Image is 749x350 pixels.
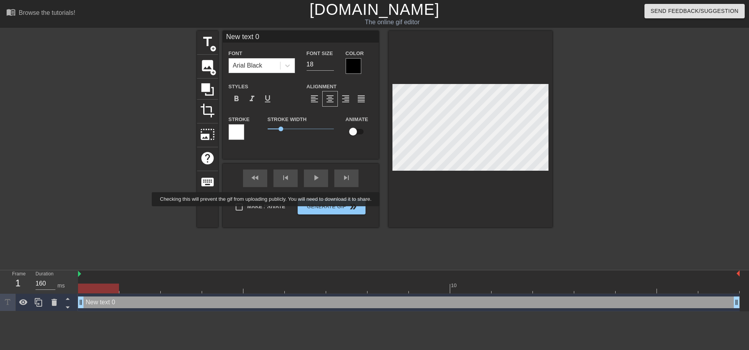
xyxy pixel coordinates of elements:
[210,69,217,76] span: add_circle
[263,94,272,104] span: format_underline
[357,94,366,104] span: format_align_justify
[644,4,745,18] button: Send Feedback/Suggestion
[451,282,458,289] div: 10
[247,94,257,104] span: format_italic
[310,94,319,104] span: format_align_left
[12,276,24,290] div: 1
[254,18,531,27] div: The online gif editor
[229,50,242,57] label: Font
[247,203,286,211] span: Make Private
[301,202,362,211] span: Generate Gif
[200,58,215,73] span: image
[200,127,215,142] span: photo_size_select_large
[200,34,215,49] span: title
[348,202,358,211] span: double_arrow
[6,270,30,293] div: Frame
[268,116,307,123] label: Stroke Width
[311,173,321,182] span: play_arrow
[77,298,85,306] span: drag_handle
[298,199,365,214] button: Generate Gif
[346,50,364,57] label: Color
[307,83,337,91] label: Alignment
[250,173,260,182] span: fast_rewind
[281,173,290,182] span: skip_previous
[200,151,215,166] span: help
[200,175,215,189] span: keyboard
[733,298,740,306] span: drag_handle
[6,7,75,20] a: Browse the tutorials!
[325,94,335,104] span: format_align_center
[200,103,215,118] span: crop
[210,45,217,52] span: add_circle
[737,270,740,277] img: bound-end.png
[229,116,250,123] label: Stroke
[233,61,263,70] div: Arial Black
[651,6,738,16] span: Send Feedback/Suggestion
[341,94,350,104] span: format_align_right
[6,7,16,17] span: menu_book
[19,9,75,16] div: Browse the tutorials!
[307,50,333,57] label: Font Size
[35,272,53,277] label: Duration
[229,83,248,91] label: Styles
[342,173,351,182] span: skip_next
[57,282,65,290] div: ms
[346,116,368,123] label: Animate
[232,94,241,104] span: format_bold
[309,1,439,18] a: [DOMAIN_NAME]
